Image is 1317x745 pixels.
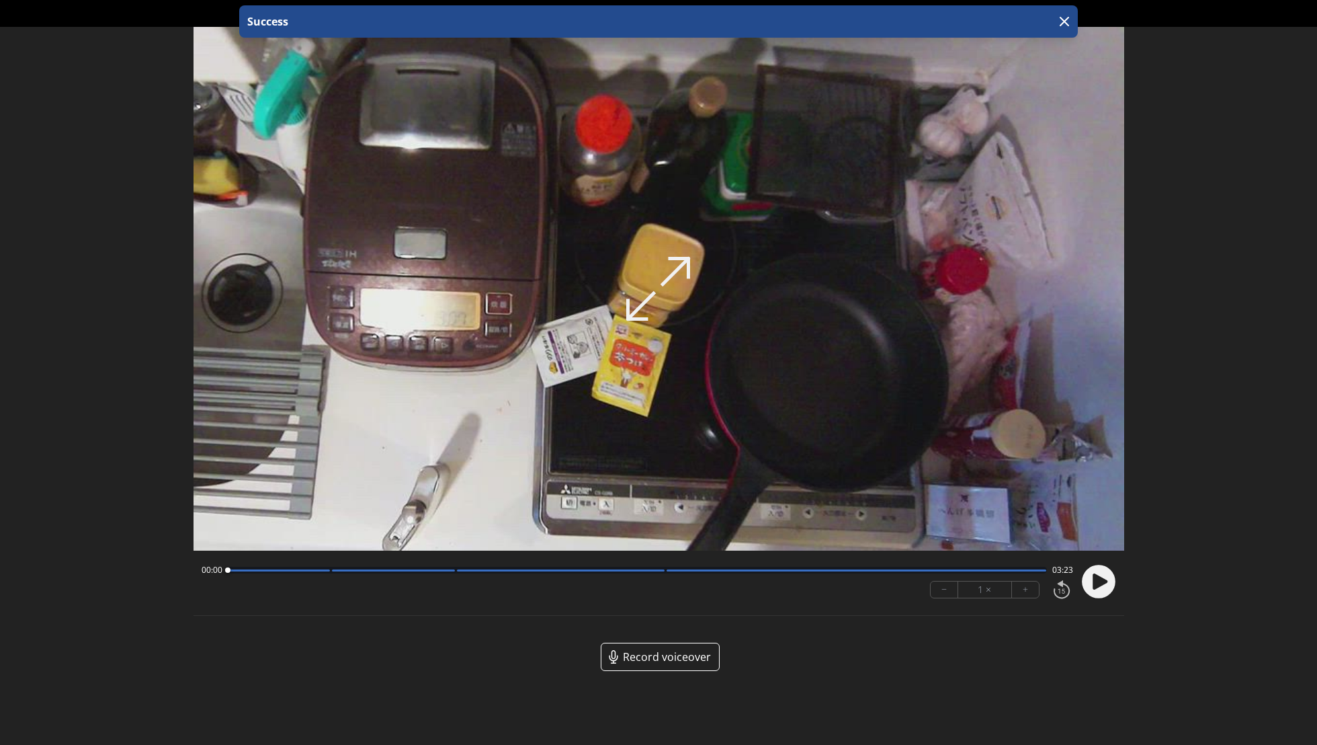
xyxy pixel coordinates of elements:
p: Success [245,13,288,30]
div: 1 × [958,582,1012,598]
a: 00:00:00 [633,4,684,24]
button: − [931,582,958,598]
span: Record voiceover [623,649,711,665]
span: 03:23 [1052,565,1073,576]
button: + [1012,582,1039,598]
a: Record voiceover [601,643,720,671]
span: 00:00 [202,565,222,576]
